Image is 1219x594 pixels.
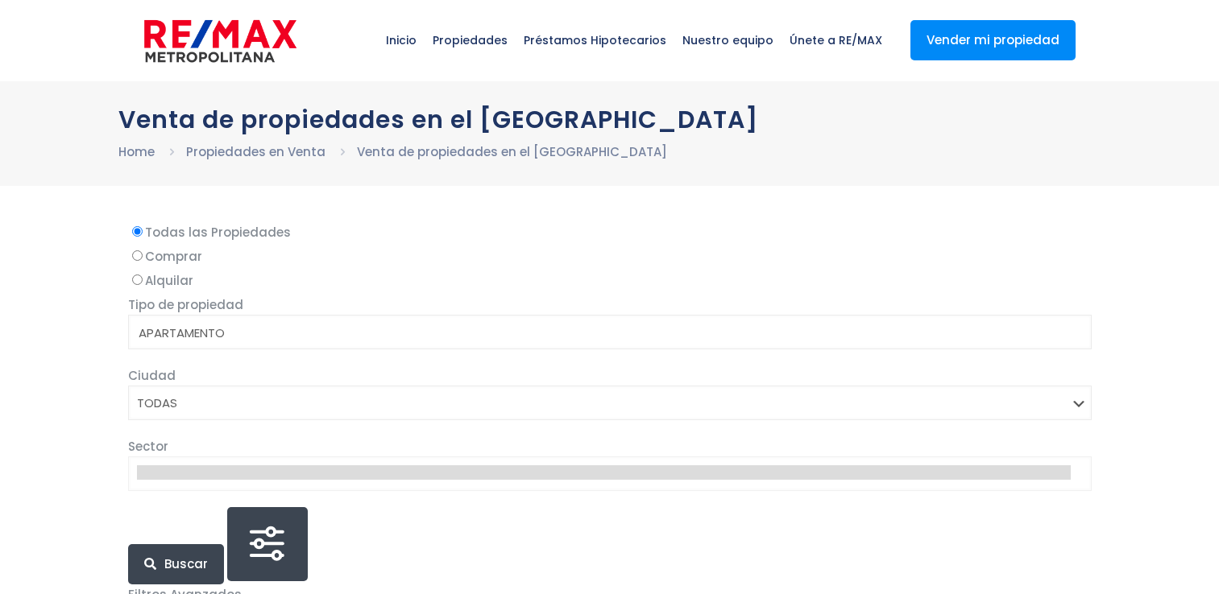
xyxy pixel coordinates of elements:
[128,270,1092,291] label: Alquilar
[516,16,674,64] span: Préstamos Hipotecarios
[118,143,155,160] a: Home
[128,438,168,455] span: Sector
[186,143,325,160] a: Propiedades en Venta
[132,274,143,285] input: Alquilar
[357,143,667,160] a: Venta de propiedades en el [GEOGRAPHIC_DATA]
[128,296,243,313] span: Tipo de propiedad
[782,16,890,64] span: Únete a RE/MAX
[128,367,176,384] span: Ciudad
[118,105,1101,134] h1: Venta de propiedades en el [GEOGRAPHIC_DATA]
[137,324,1071,343] option: APARTAMENTO
[378,16,425,64] span: Inicio
[132,226,143,237] input: Todas las Propiedades
[425,16,516,64] span: Propiedades
[910,20,1076,60] a: Vender mi propiedad
[128,544,224,584] button: Buscar
[137,343,1071,362] option: CASA
[128,246,1092,266] label: Comprar
[674,16,782,64] span: Nuestro equipo
[144,17,296,65] img: remax-metropolitana-logo
[128,222,1092,242] label: Todas las Propiedades
[132,250,143,261] input: Comprar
